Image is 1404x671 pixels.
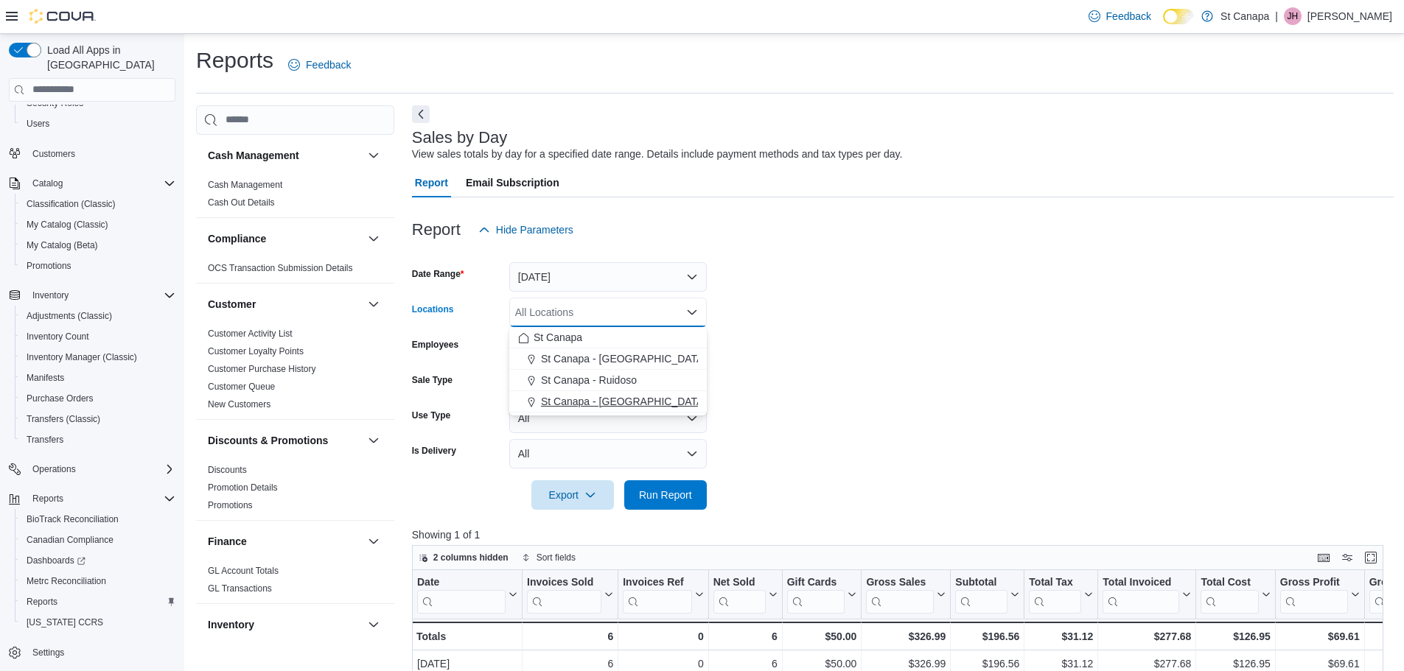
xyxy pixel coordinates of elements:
button: 2 columns hidden [413,549,514,566]
span: Customers [32,148,75,160]
label: Use Type [412,410,450,421]
h3: Discounts & Promotions [208,433,328,448]
button: Transfers [15,429,181,450]
label: Employees [412,339,458,351]
span: GL Account Totals [208,565,279,577]
p: St Canapa [1220,7,1269,25]
span: Transfers [21,431,175,449]
h3: Inventory [208,617,254,632]
div: Net Sold [713,575,765,613]
button: Inventory Count [15,326,181,347]
button: Compliance [208,231,362,246]
label: Date Range [412,268,464,280]
span: Export [540,480,605,510]
button: Next [412,105,430,123]
span: Users [21,115,175,133]
a: Metrc Reconciliation [21,572,112,590]
div: Total Tax [1029,575,1081,613]
button: Close list of options [686,306,698,318]
div: $69.61 [1280,628,1360,645]
span: Purchase Orders [27,393,94,404]
a: Customer Queue [208,382,275,392]
span: Catalog [32,178,63,189]
button: Total Tax [1029,575,1093,613]
a: My Catalog (Beta) [21,236,104,254]
a: Promotions [208,500,253,510]
p: [PERSON_NAME] [1307,7,1392,25]
a: Adjustments (Classic) [21,307,118,325]
span: Classification (Classic) [27,198,116,210]
label: Is Delivery [412,445,456,457]
button: Cash Management [365,147,383,164]
button: Gross Sales [866,575,946,613]
a: Canadian Compliance [21,531,119,549]
a: Promotion Details [208,482,278,493]
span: Operations [32,463,76,475]
span: Inventory Count [21,328,175,345]
a: Customer Loyalty Points [208,346,304,356]
span: Reports [21,593,175,611]
span: St Canapa - Ruidoso [541,373,637,387]
div: View sales totals by day for a specified date range. Details include payment methods and tax type... [412,147,903,162]
div: Gross Profit [1280,575,1348,613]
button: Inventory Manager (Classic) [15,347,181,368]
div: $277.68 [1103,628,1191,645]
span: Washington CCRS [21,614,175,631]
span: Customer Activity List [208,328,293,340]
button: Catalog [3,173,181,194]
button: Net Sold [713,575,777,613]
span: Metrc Reconciliation [27,575,106,587]
span: St Canapa - [GEOGRAPHIC_DATA][PERSON_NAME] [541,394,791,409]
span: Purchase Orders [21,390,175,407]
span: Hide Parameters [496,222,573,237]
a: New Customers [208,399,270,410]
div: $126.95 [1201,628,1270,645]
button: Customer [365,295,383,313]
button: My Catalog (Beta) [15,235,181,256]
span: Inventory Manager (Classic) [21,348,175,366]
div: Subtotal [955,575,1007,589]
button: Date [417,575,517,613]
span: Inventory Count [27,331,89,342]
a: Inventory Manager (Classic) [21,348,143,366]
button: Promotions [15,256,181,276]
a: Dashboards [15,550,181,571]
span: My Catalog (Beta) [21,236,175,254]
button: Sort fields [516,549,581,566]
span: Operations [27,460,175,478]
span: My Catalog (Beta) [27,239,98,251]
span: Cash Management [208,179,282,191]
button: Reports [3,488,181,509]
div: Total Cost [1201,575,1258,613]
button: Finance [365,533,383,550]
button: Reports [27,490,69,507]
div: Gift Cards [786,575,845,589]
span: Dashboards [27,555,85,566]
button: Inventory [208,617,362,632]
button: Display options [1338,549,1356,566]
span: Transfers (Classic) [21,410,175,428]
button: [US_STATE] CCRS [15,612,181,633]
a: Cash Management [208,180,282,190]
span: Load All Apps in [GEOGRAPHIC_DATA] [41,43,175,72]
span: Adjustments (Classic) [27,310,112,322]
h3: Compliance [208,231,266,246]
div: Total Invoiced [1103,575,1179,613]
div: Cash Management [196,176,394,217]
img: Cova [29,9,96,24]
button: Total Invoiced [1103,575,1191,613]
button: Keyboard shortcuts [1315,549,1333,566]
a: Reports [21,593,63,611]
span: Feedback [306,57,351,72]
button: All [509,404,707,433]
button: Settings [3,642,181,663]
div: 6 [527,628,613,645]
button: Manifests [15,368,181,388]
div: $31.12 [1029,628,1093,645]
a: Cash Out Details [208,197,275,208]
h3: Report [412,221,461,239]
button: Customers [3,143,181,164]
span: Reports [27,596,57,608]
button: St Canapa - [GEOGRAPHIC_DATA] [509,348,707,370]
span: Report [415,168,448,197]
